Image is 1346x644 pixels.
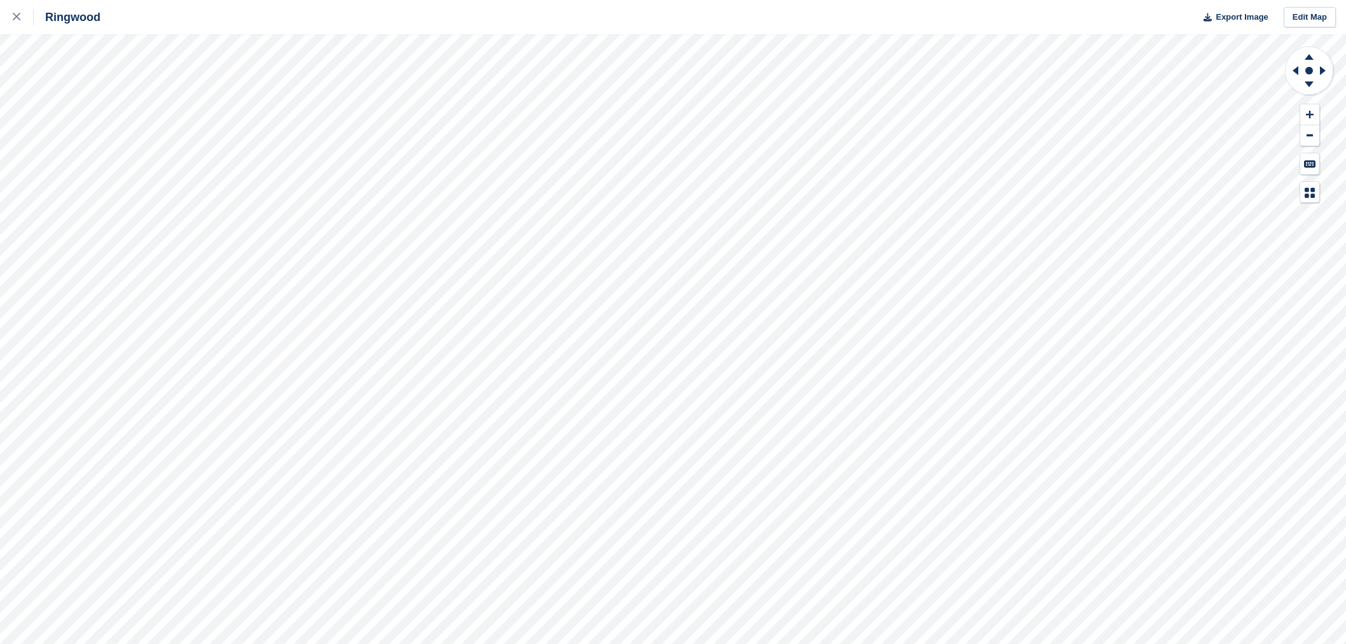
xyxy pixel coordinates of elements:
button: Zoom In [1300,104,1319,125]
a: Edit Map [1284,7,1336,28]
div: Ringwood [34,10,101,25]
button: Zoom Out [1300,125,1319,146]
button: Map Legend [1300,182,1319,203]
span: Export Image [1216,11,1268,24]
button: Keyboard Shortcuts [1300,153,1319,174]
button: Export Image [1196,7,1268,28]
